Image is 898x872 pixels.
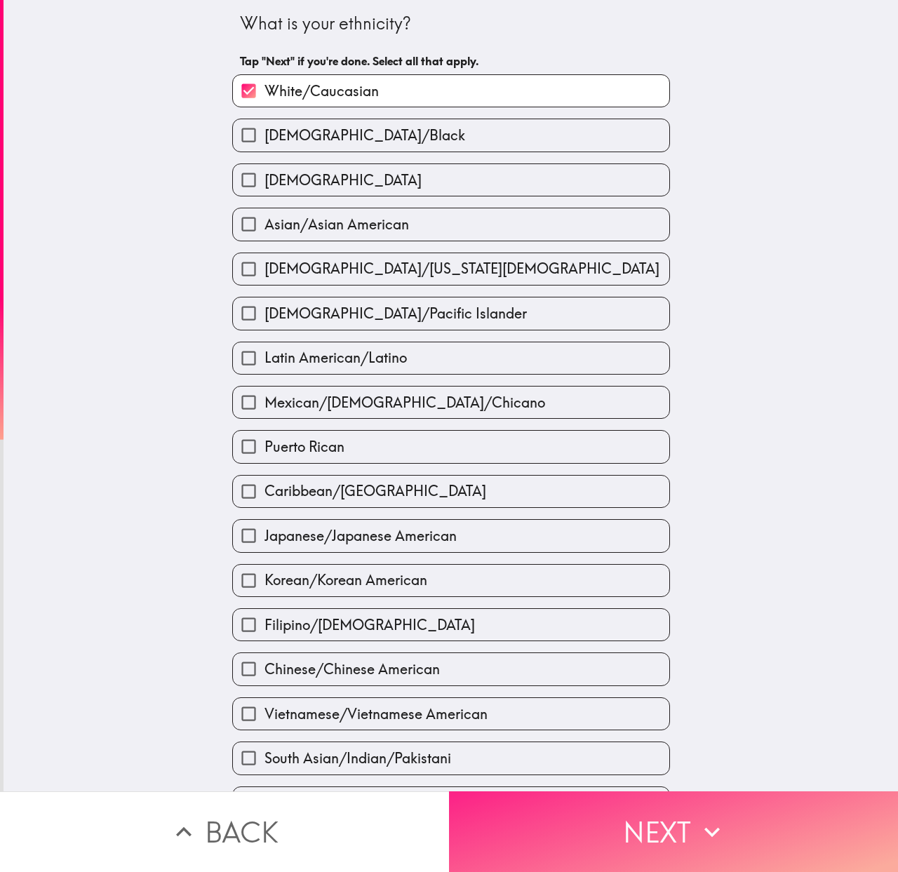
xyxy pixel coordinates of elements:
span: Vietnamese/Vietnamese American [264,704,488,724]
h6: Tap "Next" if you're done. Select all that apply. [240,53,662,69]
button: Korean/Korean American [233,565,669,596]
button: Vietnamese/Vietnamese American [233,698,669,730]
span: Latin American/Latino [264,348,407,368]
span: Japanese/Japanese American [264,526,457,546]
button: Mexican/[DEMOGRAPHIC_DATA]/Chicano [233,387,669,418]
button: Filipino/[DEMOGRAPHIC_DATA] [233,609,669,640]
button: Asian/Asian American [233,208,669,240]
button: [DEMOGRAPHIC_DATA]/Black [233,119,669,151]
div: What is your ethnicity? [240,12,662,36]
button: Chinese/Chinese American [233,653,669,685]
span: Asian/Asian American [264,215,409,234]
span: Filipino/[DEMOGRAPHIC_DATA] [264,615,475,635]
button: [DEMOGRAPHIC_DATA] [233,164,669,196]
span: White/Caucasian [264,81,379,101]
button: Latin American/Latino [233,342,669,374]
span: [DEMOGRAPHIC_DATA] [264,170,422,190]
span: South Asian/Indian/Pakistani [264,749,451,768]
button: South Asian/Indian/Pakistani [233,742,669,774]
span: Chinese/Chinese American [264,659,440,679]
button: [DEMOGRAPHIC_DATA]/[US_STATE][DEMOGRAPHIC_DATA] [233,253,669,285]
button: White/Caucasian [233,75,669,107]
span: Mexican/[DEMOGRAPHIC_DATA]/Chicano [264,393,545,412]
button: Caribbean/[GEOGRAPHIC_DATA] [233,476,669,507]
button: Japanese/Japanese American [233,520,669,551]
span: Puerto Rican [264,437,344,457]
span: [DEMOGRAPHIC_DATA]/Pacific Islander [264,304,527,323]
span: [DEMOGRAPHIC_DATA]/[US_STATE][DEMOGRAPHIC_DATA] [264,259,659,279]
span: [DEMOGRAPHIC_DATA]/Black [264,126,465,145]
span: Korean/Korean American [264,570,427,590]
button: [DEMOGRAPHIC_DATA]/Pacific Islander [233,297,669,329]
button: Next [449,791,898,872]
button: Puerto Rican [233,431,669,462]
span: Caribbean/[GEOGRAPHIC_DATA] [264,481,486,501]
